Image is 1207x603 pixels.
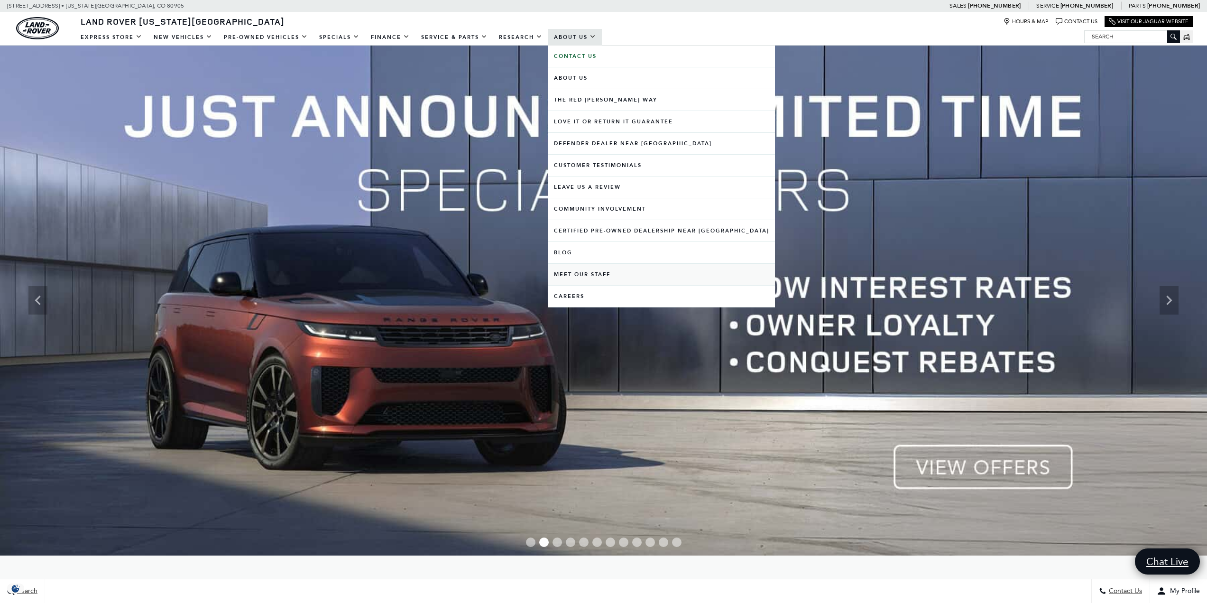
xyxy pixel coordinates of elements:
a: About Us [548,29,602,46]
span: Go to slide 11 [659,538,668,547]
a: Hours & Map [1004,18,1049,25]
button: Open user profile menu [1150,579,1207,603]
span: Go to slide 1 [526,538,535,547]
a: Service & Parts [415,29,493,46]
a: The Red [PERSON_NAME] Way [548,89,775,111]
span: Go to slide 8 [619,538,628,547]
span: Go to slide 7 [606,538,615,547]
a: EXPRESS STORE [75,29,148,46]
span: Service [1036,2,1059,9]
span: Sales [949,2,967,9]
a: Chat Live [1135,548,1200,575]
a: Meet Our Staff [548,264,775,285]
a: [STREET_ADDRESS] • [US_STATE][GEOGRAPHIC_DATA], CO 80905 [7,2,184,9]
a: Research [493,29,548,46]
span: Land Rover [US_STATE][GEOGRAPHIC_DATA] [81,16,285,27]
a: Careers [548,286,775,307]
span: Go to slide 10 [645,538,655,547]
a: Visit Our Jaguar Website [1109,18,1189,25]
input: Search [1085,31,1179,42]
a: Certified Pre-Owned Dealership near [GEOGRAPHIC_DATA] [548,220,775,241]
a: Leave Us A Review [548,176,775,198]
img: Opt-Out Icon [5,584,27,594]
span: Go to slide 5 [579,538,589,547]
span: Go to slide 3 [553,538,562,547]
a: [PHONE_NUMBER] [1060,2,1113,9]
a: Pre-Owned Vehicles [218,29,313,46]
span: Contact Us [1106,587,1142,595]
div: Previous [28,286,47,315]
span: Go to slide 6 [592,538,602,547]
a: Land Rover [US_STATE][GEOGRAPHIC_DATA] [75,16,290,27]
section: Click to Open Cookie Consent Modal [5,584,27,594]
a: Specials [313,29,365,46]
a: Finance [365,29,415,46]
span: Go to slide 4 [566,538,575,547]
span: Go to slide 9 [632,538,642,547]
a: About Us [548,67,775,89]
a: [PHONE_NUMBER] [1147,2,1200,9]
span: Go to slide 12 [672,538,682,547]
a: Defender Dealer near [GEOGRAPHIC_DATA] [548,133,775,154]
span: My Profile [1166,587,1200,595]
a: Community Involvement [548,198,775,220]
span: Parts [1129,2,1146,9]
span: Chat Live [1142,555,1193,568]
a: [PHONE_NUMBER] [968,2,1021,9]
a: land-rover [16,17,59,39]
b: Contact Us [554,53,597,60]
a: Love It or Return It Guarantee [548,111,775,132]
a: Contact Us [548,46,775,67]
span: Go to slide 2 [539,538,549,547]
nav: Main Navigation [75,29,602,46]
a: Customer Testimonials [548,155,775,176]
img: Land Rover [16,17,59,39]
a: Contact Us [1056,18,1097,25]
a: New Vehicles [148,29,218,46]
div: Next [1160,286,1179,315]
a: Blog [548,242,775,263]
